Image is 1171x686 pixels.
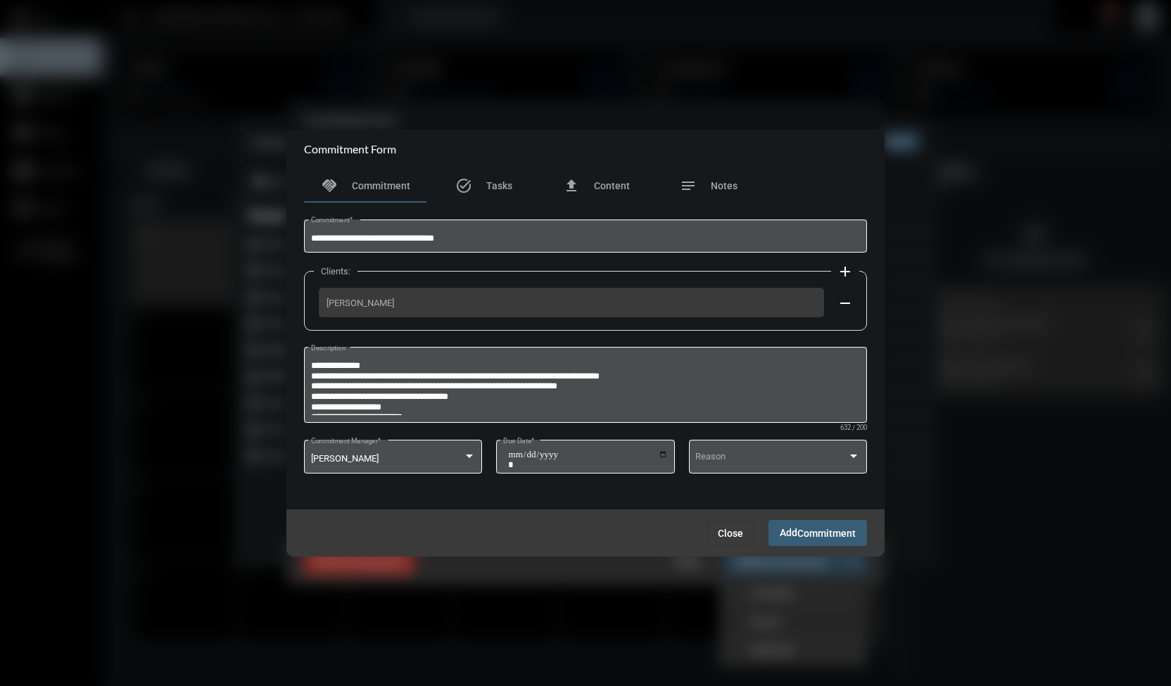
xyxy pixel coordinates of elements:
mat-icon: file_upload [563,177,580,194]
label: Clients: [314,266,357,277]
mat-icon: task_alt [455,177,472,194]
span: Close [718,528,743,539]
mat-icon: add [837,263,854,280]
mat-icon: notes [680,177,697,194]
span: Commitment [352,180,410,191]
span: Tasks [486,180,512,191]
span: Content [594,180,630,191]
mat-icon: remove [837,295,854,312]
span: Commitment [797,528,856,539]
mat-icon: handshake [321,177,338,194]
h2: Commitment Form [304,142,396,155]
span: [PERSON_NAME] [311,453,379,464]
mat-hint: 632 / 200 [840,424,867,432]
span: Notes [711,180,738,191]
button: AddCommitment [768,520,867,546]
span: Add [780,527,856,538]
span: [PERSON_NAME] [327,298,816,308]
button: Close [707,521,754,546]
